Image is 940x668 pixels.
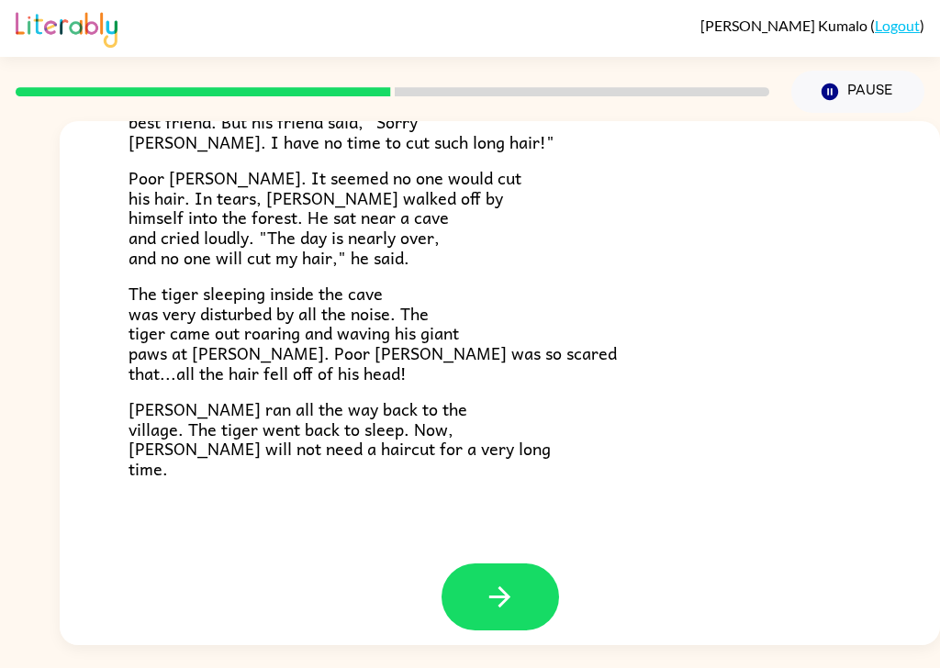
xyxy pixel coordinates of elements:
[129,280,617,385] span: The tiger sleeping inside the cave was very disturbed by all the noise. The tiger came out roarin...
[791,71,924,113] button: Pause
[875,17,920,34] a: Logout
[700,17,924,34] div: ( )
[129,395,551,482] span: [PERSON_NAME] ran all the way back to the village. The tiger went back to sleep. Now, [PERSON_NAM...
[16,7,117,48] img: Literably
[129,164,521,270] span: Poor [PERSON_NAME]. It seemed no one would cut his hair. In tears, [PERSON_NAME] walked off by hi...
[700,17,870,34] span: [PERSON_NAME] Kumalo
[129,88,554,154] span: Now a little worried, [PERSON_NAME] went to his best friend. But his friend said, "Sorry [PERSON_...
